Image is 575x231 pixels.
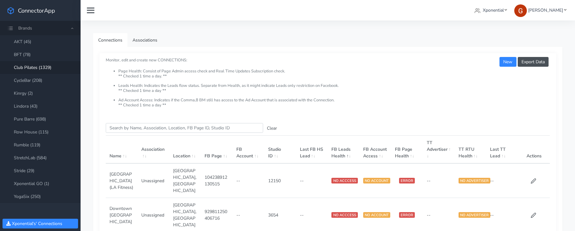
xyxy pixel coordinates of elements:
[3,219,78,228] button: Xponential's' Connections
[233,136,264,164] th: FB Account
[201,136,233,164] th: FB Page
[472,4,510,16] a: Xponential
[499,57,516,67] button: New
[328,136,359,164] th: FB Leads Health
[363,178,390,183] span: NO ACCOUNT
[423,136,455,164] th: TT Advertiser
[263,123,281,133] button: Clear
[18,25,32,31] span: Brands
[514,4,527,17] img: Greg Clemmons
[359,136,391,164] th: FB Account Access
[518,57,549,67] button: Export Data
[363,212,390,218] span: NO ACCOUNT
[331,212,358,218] span: NO ACCCESS
[512,4,569,16] a: [PERSON_NAME]
[138,136,169,164] th: Association
[391,136,423,164] th: FB Page Health
[486,163,518,198] td: --
[127,33,162,47] a: Associations
[233,163,264,198] td: --
[459,178,490,183] span: NO ADVERTISER
[118,69,550,83] li: Page Health: Consist of Page Admin access check and Real Time Updates Subscription check. ** Chec...
[106,136,138,164] th: Name
[106,123,263,133] input: enter text you want to search
[93,33,127,47] a: Connections
[296,163,328,198] td: --
[118,98,550,108] li: Ad Account Access: Indicates if the Comma,8 BM still has access to the Ad Account that is associa...
[518,136,550,164] th: Actions
[264,136,296,164] th: Studio ID
[455,136,487,164] th: TT RTU Health
[486,136,518,164] th: Last TT Lead
[483,7,504,13] span: Xponential
[331,178,358,183] span: NO ACCCESS
[18,7,55,14] span: ConnectorApp
[296,136,328,164] th: Last FB HS Lead
[399,212,415,218] span: ERROR
[169,136,201,164] th: Location
[423,163,455,198] td: --
[399,178,415,183] span: ERROR
[528,7,563,13] span: [PERSON_NAME]
[264,163,296,198] td: 12150
[169,163,201,198] td: [GEOGRAPHIC_DATA],[GEOGRAPHIC_DATA]
[138,163,169,198] td: Unassigned
[201,163,233,198] td: 104238912130515
[118,83,550,98] li: Leads Health: Indicates the Leads flow status. Separate from Health, as it might indicate Leads o...
[459,212,490,218] span: NO ADVERTISER
[106,52,550,108] small: Monitor, edit and create new CONNECTIONS:
[106,163,138,198] td: [GEOGRAPHIC_DATA] (LA Fitness)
